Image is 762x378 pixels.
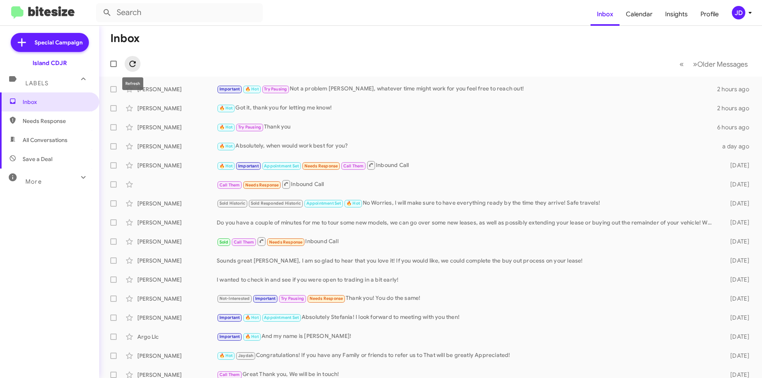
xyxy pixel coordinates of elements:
[217,276,718,284] div: I wanted to check in and see if you were open to trading in a bit early!
[137,85,217,93] div: [PERSON_NAME]
[718,352,756,360] div: [DATE]
[96,3,263,22] input: Search
[694,3,725,26] a: Profile
[25,178,42,185] span: More
[346,201,360,206] span: 🔥 Hot
[688,56,752,72] button: Next
[725,6,753,19] button: JD
[718,333,756,341] div: [DATE]
[238,125,261,130] span: Try Pausing
[264,315,299,320] span: Appointment Set
[693,59,697,69] span: »
[137,352,217,360] div: [PERSON_NAME]
[269,240,303,245] span: Needs Response
[675,56,752,72] nav: Page navigation example
[110,32,140,45] h1: Inbox
[306,201,341,206] span: Appointment Set
[217,84,717,94] div: Not a problem [PERSON_NAME], whatever time might work for you feel free to reach out!
[217,104,717,113] div: Got it, thank you for letting me know!
[219,315,240,320] span: Important
[137,314,217,322] div: [PERSON_NAME]
[217,160,718,170] div: Inbound Call
[137,161,217,169] div: [PERSON_NAME]
[591,3,620,26] a: Inbox
[620,3,659,26] a: Calendar
[23,155,52,163] span: Save a Deal
[717,123,756,131] div: 6 hours ago
[219,163,233,169] span: 🔥 Hot
[217,219,718,226] div: Do you have a couple of minutes for me to tour some new models, we can go over some new leases, a...
[137,257,217,265] div: [PERSON_NAME]
[264,163,299,169] span: Appointment Set
[304,163,338,169] span: Needs Response
[718,238,756,246] div: [DATE]
[245,334,259,339] span: 🔥 Hot
[255,296,276,301] span: Important
[219,296,250,301] span: Not-Interested
[25,80,48,87] span: Labels
[343,163,364,169] span: Call Them
[137,276,217,284] div: [PERSON_NAME]
[217,199,718,208] div: No Worries, I will make sure to have everything ready by the time they arrive! Safe travels!
[659,3,694,26] a: Insights
[310,296,343,301] span: Needs Response
[718,219,756,226] div: [DATE]
[219,372,240,377] span: Call Them
[245,182,279,188] span: Needs Response
[217,142,718,151] div: Absolutely, when would work best for you?
[718,200,756,207] div: [DATE]
[33,59,67,67] div: Island CDJR
[717,85,756,93] div: 2 hours ago
[264,86,287,92] span: Try Pausing
[11,33,89,52] a: Special Campaign
[245,315,259,320] span: 🔥 Hot
[217,294,718,303] div: Thank you! You do the same!
[137,333,217,341] div: Argo Llc
[718,180,756,188] div: [DATE]
[718,314,756,322] div: [DATE]
[219,106,233,111] span: 🔥 Hot
[23,136,67,144] span: All Conversations
[238,163,259,169] span: Important
[717,104,756,112] div: 2 hours ago
[137,123,217,131] div: [PERSON_NAME]
[219,86,240,92] span: Important
[718,142,756,150] div: a day ago
[137,200,217,207] div: [PERSON_NAME]
[679,59,684,69] span: «
[217,332,718,341] div: And my name is [PERSON_NAME]!
[219,201,246,206] span: Sold Historic
[217,123,717,132] div: Thank you
[35,38,83,46] span: Special Campaign
[219,353,233,358] span: 🔥 Hot
[219,334,240,339] span: Important
[697,60,748,69] span: Older Messages
[122,77,143,90] div: Refresh
[238,353,253,358] span: Jaydah
[718,257,756,265] div: [DATE]
[219,182,240,188] span: Call Them
[217,313,718,322] div: Absolutely Stefania! I look forward to meeting with you then!
[217,179,718,189] div: Inbound Call
[219,240,229,245] span: Sold
[718,295,756,303] div: [DATE]
[732,6,745,19] div: JD
[718,161,756,169] div: [DATE]
[281,296,304,301] span: Try Pausing
[137,219,217,226] div: [PERSON_NAME]
[234,240,254,245] span: Call Them
[217,257,718,265] div: Sounds great [PERSON_NAME], I am so glad to hear that you love it! If you would like, we could co...
[219,144,233,149] span: 🔥 Hot
[137,104,217,112] div: [PERSON_NAME]
[251,201,301,206] span: Sold Responded Historic
[675,56,689,72] button: Previous
[245,86,259,92] span: 🔥 Hot
[217,236,718,246] div: Inbound Call
[217,351,718,360] div: Congratulations! If you have any Family or friends to refer us to That will be greatly Appreciated!
[137,238,217,246] div: [PERSON_NAME]
[137,295,217,303] div: [PERSON_NAME]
